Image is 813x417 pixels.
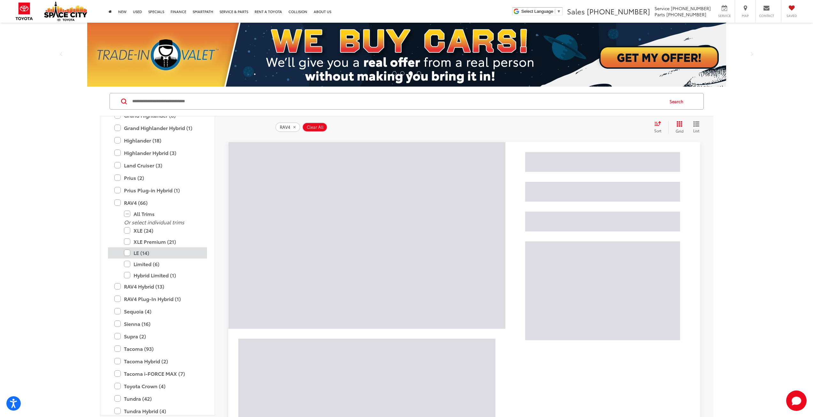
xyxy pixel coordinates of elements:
[114,172,201,183] label: Prius (2)
[302,122,327,132] button: Clear All
[521,9,553,14] span: Select Language
[114,122,201,134] label: Grand Highlander Hybrid (1)
[114,318,201,329] label: Sienna (16)
[717,13,732,18] span: Service
[114,306,201,317] label: Sequoia (4)
[651,121,668,134] button: Select sort value
[655,11,665,18] span: Parts
[587,6,650,16] span: [PHONE_NUMBER]
[275,122,300,132] button: remove RAV4
[114,147,201,158] label: Highlander Hybrid (3)
[114,393,201,404] label: Tundra (42)
[44,1,87,21] img: Space City Toyota
[557,9,561,14] span: ▼
[655,5,670,12] span: Service
[114,293,201,305] label: RAV4 Plug-In Hybrid (1)
[124,208,201,220] label: All Trims
[668,121,688,134] button: Grid View
[114,160,201,171] label: Land Cruiser (3)
[124,218,184,226] i: Or select individual trims
[693,128,700,133] span: List
[785,13,799,18] span: Saved
[738,13,752,18] span: Map
[124,247,201,259] label: LE (14)
[280,125,290,130] span: RAV4
[307,125,324,130] span: Clear All
[567,6,585,16] span: Sales
[114,331,201,342] label: Supra (2)
[666,11,706,18] span: [PHONE_NUMBER]
[759,13,774,18] span: Contact
[688,121,704,134] button: List View
[132,94,663,109] input: Search by Make, Model, or Keyword
[654,128,661,133] span: Sort
[114,381,201,392] label: Toyota Crown (4)
[114,281,201,292] label: RAV4 Hybrid (13)
[114,135,201,146] label: Highlander (18)
[114,356,201,367] label: Tacoma Hybrid (2)
[114,368,201,379] label: Tacoma i-FORCE MAX (7)
[786,390,807,411] button: Toggle Chat Window
[124,236,201,247] label: XLE Premium (21)
[786,390,807,411] svg: Start Chat
[124,259,201,270] label: Limited (6)
[124,270,201,281] label: Hybrid Limited (1)
[114,343,201,354] label: Tacoma (93)
[114,197,201,208] label: RAV4 (66)
[114,405,201,417] label: Tundra Hybrid (4)
[671,5,711,12] span: [PHONE_NUMBER]
[124,225,201,236] label: XLE (24)
[676,128,684,134] span: Grid
[114,185,201,196] label: Prius Plug-in Hybrid (1)
[663,93,693,109] button: Search
[521,9,561,14] a: Select Language​
[87,23,726,87] img: We But Cars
